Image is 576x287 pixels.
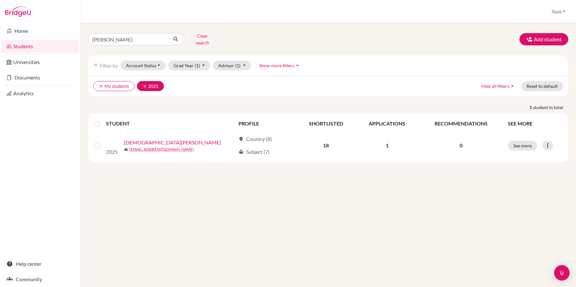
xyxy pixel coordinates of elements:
[422,142,500,149] p: 0
[124,139,221,146] a: [DEMOGRAPHIC_DATA][PERSON_NAME]
[1,273,79,286] a: Community
[142,84,147,88] i: clear
[235,116,296,131] th: PROFILE
[213,60,251,70] button: Advisor(1)
[509,83,516,89] i: arrow_drop_up
[529,104,533,111] strong: 1
[476,81,521,91] button: Hide all filtersarrow_drop_up
[100,62,118,69] span: Filter by
[1,40,79,53] a: Students
[504,116,566,131] th: SEE MORE
[137,81,164,91] button: clear2025
[294,62,301,69] i: arrow_drop_up
[235,63,240,68] span: (1)
[356,116,419,131] th: APPLICATIONS
[1,71,79,84] a: Documents
[418,116,504,131] th: RECOMMENDATIONS
[508,141,537,151] button: See more
[5,6,31,17] img: Bridge-U
[259,63,294,68] span: Show more filters
[239,135,272,143] div: Country (8)
[481,83,509,89] span: Hide all filters
[121,60,166,70] button: Account Status
[106,135,119,148] img: Budampati, Nekhil
[554,265,570,281] div: Open Intercom Messenger
[195,63,200,68] span: (1)
[533,104,568,111] span: student in total
[296,131,356,160] td: 18
[184,31,220,48] button: Clear search
[239,149,244,154] span: local_library
[1,24,79,37] a: Home
[1,56,79,69] a: Universities
[168,60,211,70] button: Grad Year(1)
[1,257,79,270] a: Help center
[296,116,356,131] th: SHORTLISTED
[99,84,103,88] i: clear
[106,148,119,156] p: 2025
[106,116,235,131] th: STUDENT
[521,81,563,91] button: Reset to default
[93,81,134,91] button: clearMy students
[519,33,568,45] button: Add student
[129,146,194,152] a: [EMAIL_ADDRESS][DOMAIN_NAME]
[356,131,419,160] td: 1
[88,33,168,45] input: Find student by name...
[93,63,98,68] i: filter_list
[124,148,128,152] span: mail
[1,87,79,100] a: Analytics
[254,60,306,70] button: Show more filtersarrow_drop_up
[549,5,568,18] button: Yuni
[239,136,244,142] span: location_on
[239,148,270,156] div: Subject (7)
